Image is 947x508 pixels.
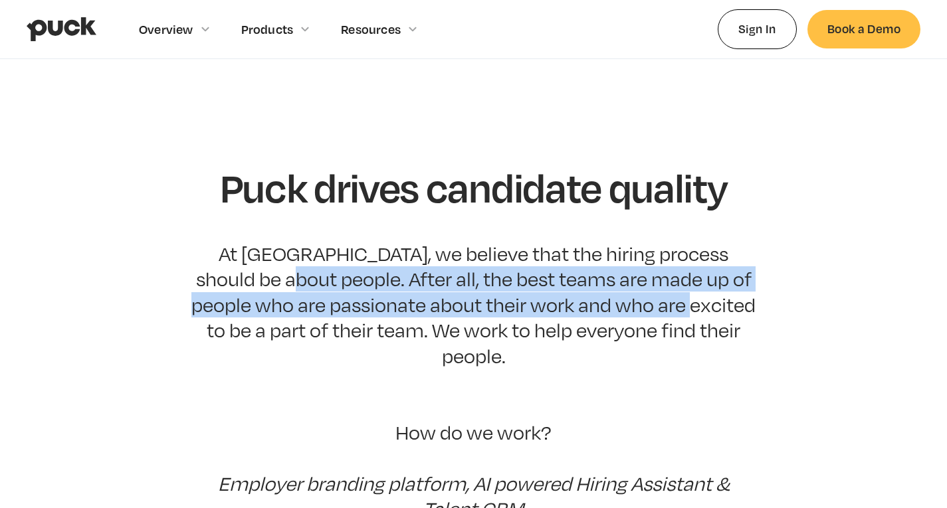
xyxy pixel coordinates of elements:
div: Resources [341,22,401,37]
h1: Puck drives candidate quality [220,165,728,209]
a: Book a Demo [807,10,920,48]
div: Overview [139,22,193,37]
div: Products [241,22,294,37]
a: Sign In [718,9,797,48]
